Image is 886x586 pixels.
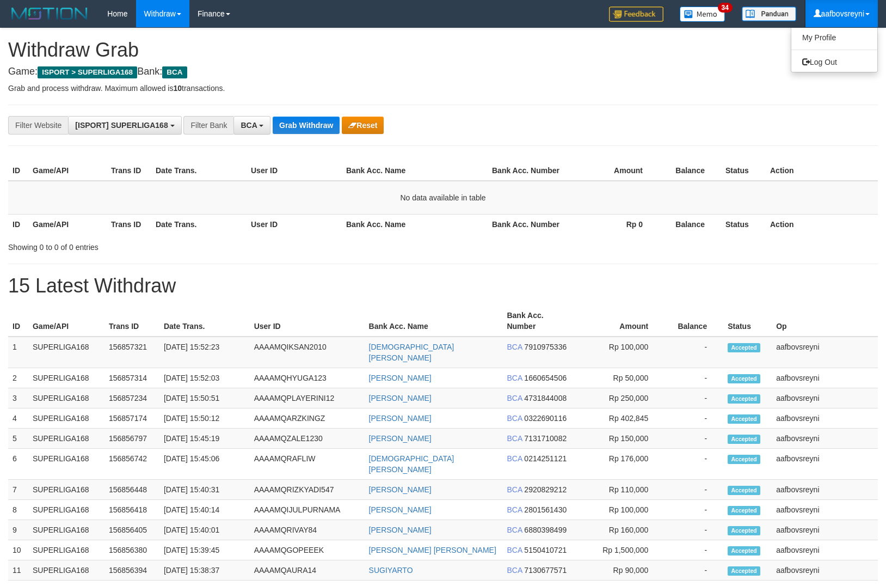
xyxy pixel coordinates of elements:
[28,368,104,388] td: SUPERLIGA168
[104,560,159,581] td: 156856394
[728,435,760,444] span: Accepted
[8,408,28,429] td: 4
[772,388,878,408] td: aafbovsreyni
[728,506,760,515] span: Accepted
[524,343,567,351] span: Copy 7910975336 to clipboard
[104,520,159,540] td: 156856405
[159,560,250,581] td: [DATE] 15:38:37
[107,161,151,181] th: Trans ID
[151,161,247,181] th: Date Trans.
[718,3,733,13] span: 34
[104,429,159,449] td: 156856797
[772,520,878,540] td: aafbovsreyni
[151,214,247,234] th: Date Trans.
[576,368,664,388] td: Rp 50,000
[28,429,104,449] td: SUPERLIGA168
[369,485,432,494] a: [PERSON_NAME]
[250,500,365,520] td: AAAAMQIJULPURNAMA
[507,434,522,443] span: BCA
[107,214,151,234] th: Trans ID
[28,337,104,368] td: SUPERLIGA168
[524,566,567,575] span: Copy 7130677571 to clipboard
[524,485,567,494] span: Copy 2920829212 to clipboard
[159,449,250,480] td: [DATE] 15:45:06
[250,480,365,500] td: AAAAMQRIZKYADI547
[507,485,522,494] span: BCA
[524,434,567,443] span: Copy 7131710082 to clipboard
[365,306,503,337] th: Bank Acc. Name
[576,337,664,368] td: Rp 100,000
[576,408,664,429] td: Rp 402,845
[104,306,159,337] th: Trans ID
[369,414,432,423] a: [PERSON_NAME]
[8,83,878,94] p: Grab and process withdraw. Maximum allowed is transactions.
[273,117,340,134] button: Grab Withdraw
[159,520,250,540] td: [DATE] 15:40:01
[104,388,159,408] td: 156857234
[104,480,159,500] td: 156856448
[566,161,659,181] th: Amount
[8,116,68,135] div: Filter Website
[250,306,365,337] th: User ID
[159,500,250,520] td: [DATE] 15:40:14
[8,275,878,297] h1: 15 Latest Withdraw
[104,368,159,388] td: 156857314
[576,520,664,540] td: Rp 160,000
[524,546,567,554] span: Copy 5150410721 to clipboard
[28,388,104,408] td: SUPERLIGA168
[766,214,878,234] th: Action
[566,214,659,234] th: Rp 0
[173,84,182,93] strong: 10
[576,388,664,408] td: Rp 250,000
[8,181,878,215] td: No data available in table
[664,520,723,540] td: -
[524,505,567,514] span: Copy 2801561430 to clipboard
[576,480,664,500] td: Rp 110,000
[233,116,270,135] button: BCA
[664,540,723,560] td: -
[8,161,28,181] th: ID
[728,566,760,576] span: Accepted
[28,161,107,181] th: Game/API
[8,520,28,540] td: 9
[772,368,878,388] td: aafbovsreyni
[369,374,432,382] a: [PERSON_NAME]
[369,343,454,362] a: [DEMOGRAPHIC_DATA][PERSON_NAME]
[502,306,576,337] th: Bank Acc. Number
[791,30,877,45] a: My Profile
[742,7,796,21] img: panduan.png
[488,214,566,234] th: Bank Acc. Number
[664,306,723,337] th: Balance
[8,39,878,61] h1: Withdraw Grab
[723,306,772,337] th: Status
[369,526,432,534] a: [PERSON_NAME]
[250,560,365,581] td: AAAAMQAURA14
[664,560,723,581] td: -
[104,449,159,480] td: 156856742
[659,214,721,234] th: Balance
[576,500,664,520] td: Rp 100,000
[159,337,250,368] td: [DATE] 15:52:23
[664,429,723,449] td: -
[8,368,28,388] td: 2
[772,337,878,368] td: aafbovsreyni
[728,486,760,495] span: Accepted
[250,449,365,480] td: AAAAMQRAFLIW
[507,454,522,463] span: BCA
[250,368,365,388] td: AAAAMQHYUGA123
[8,306,28,337] th: ID
[250,429,365,449] td: AAAAMQZALE1230
[159,408,250,429] td: [DATE] 15:50:12
[728,394,760,404] span: Accepted
[159,306,250,337] th: Date Trans.
[772,306,878,337] th: Op
[28,560,104,581] td: SUPERLIGA168
[772,500,878,520] td: aafbovsreyni
[8,449,28,480] td: 6
[772,560,878,581] td: aafbovsreyni
[8,66,878,77] h4: Game: Bank:
[766,161,878,181] th: Action
[250,388,365,408] td: AAAAMQPLAYERINI12
[28,408,104,429] td: SUPERLIGA168
[159,368,250,388] td: [DATE] 15:52:03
